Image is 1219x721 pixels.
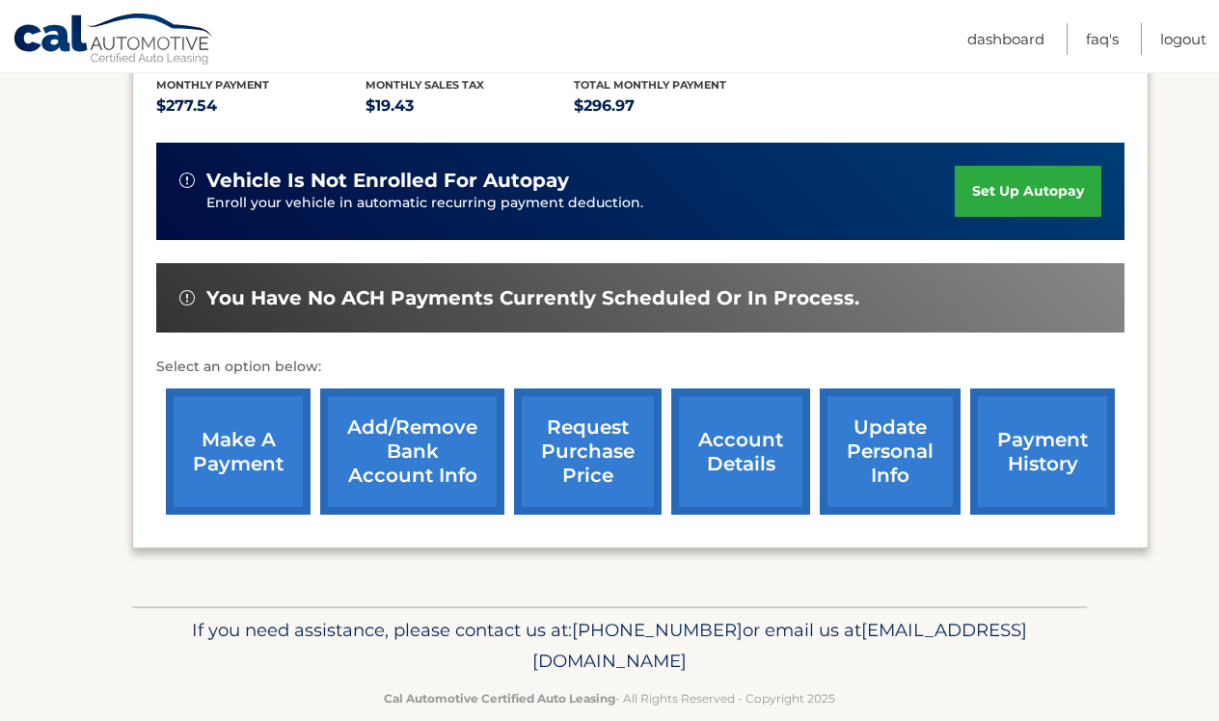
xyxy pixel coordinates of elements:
a: set up autopay [955,166,1101,217]
p: Select an option below: [156,356,1124,379]
p: - All Rights Reserved - Copyright 2025 [145,688,1074,708]
span: vehicle is not enrolled for autopay [206,169,569,193]
img: alert-white.svg [179,290,195,306]
span: Total Monthly Payment [574,78,726,92]
a: Logout [1160,23,1206,55]
span: Monthly sales Tax [366,78,484,92]
img: alert-white.svg [179,173,195,188]
a: FAQ's [1086,23,1119,55]
a: Add/Remove bank account info [320,388,504,515]
a: request purchase price [514,388,662,515]
a: update personal info [820,388,961,515]
p: If you need assistance, please contact us at: or email us at [145,615,1074,677]
a: Cal Automotive [13,13,215,68]
span: [EMAIL_ADDRESS][DOMAIN_NAME] [532,619,1027,672]
p: $19.43 [366,93,575,120]
a: make a payment [166,388,311,515]
span: [PHONE_NUMBER] [572,619,743,641]
span: Monthly Payment [156,78,269,92]
p: $277.54 [156,93,366,120]
a: account details [671,388,810,515]
p: $296.97 [574,93,783,120]
a: Dashboard [967,23,1044,55]
a: payment history [970,388,1115,515]
span: You have no ACH payments currently scheduled or in process. [206,286,859,310]
strong: Cal Automotive Certified Auto Leasing [384,691,615,706]
p: Enroll your vehicle in automatic recurring payment deduction. [206,193,955,214]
